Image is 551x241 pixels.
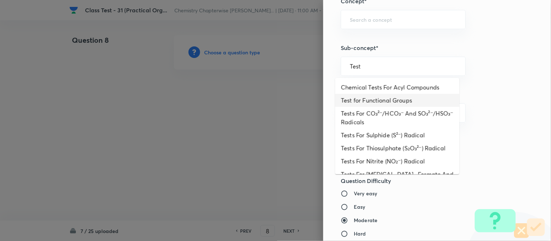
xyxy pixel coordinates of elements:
[354,203,365,211] h6: Easy
[341,176,509,185] h5: Question Difficulty
[354,230,366,237] h6: Hard
[335,129,459,142] li: Tests For Sulphide (S²⁻) Radical
[354,190,377,197] h6: Very easy
[350,63,457,70] input: Search a sub-concept
[461,66,463,67] button: Close
[461,19,463,20] button: Open
[354,216,377,224] h6: Moderate
[335,107,459,129] li: Tests For CO₃²⁻/HCO₃⁻ And SO₃²⁻/HSO₃⁻ Radicals
[350,16,457,23] input: Search a concept
[461,112,463,114] button: Open
[335,142,459,155] li: Tests For Thiosulphate (S₂O₃²⁻) Radical
[335,94,459,107] li: Test for Functional Groups
[335,155,459,168] li: Tests For Nitrite (NO₂⁻) Radical
[335,81,459,94] li: Chemical Tests For Acyl Compounds
[335,168,459,190] li: Tests For [MEDICAL_DATA] , Formate And [MEDICAL_DATA] Radicals
[341,43,509,52] h5: Sub-concept*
